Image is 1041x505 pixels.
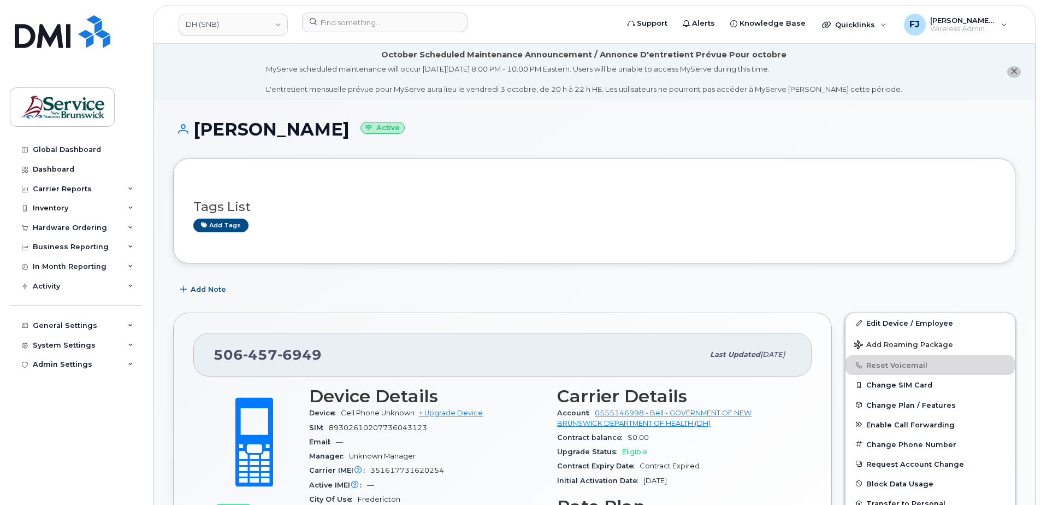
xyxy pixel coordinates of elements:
[710,350,760,359] span: Last updated
[309,452,349,460] span: Manager
[557,448,622,456] span: Upgrade Status
[643,477,667,485] span: [DATE]
[309,438,336,446] span: Email
[845,333,1015,355] button: Add Roaming Package
[845,454,1015,474] button: Request Account Change
[557,477,643,485] span: Initial Activation Date
[845,474,1015,494] button: Block Data Usage
[557,386,792,406] h3: Carrier Details
[640,462,700,470] span: Contract Expired
[557,409,752,427] a: 0555146998 - Bell - GOVERNMENT OF NEW BRUNSWICK DEPARTMENT OF HEALTH (DH)
[622,448,648,456] span: Eligible
[760,350,785,359] span: [DATE]
[309,424,329,432] span: SIM
[557,409,595,417] span: Account
[367,481,374,489] span: —
[845,395,1015,415] button: Change Plan / Features
[845,355,1015,375] button: Reset Voicemail
[309,409,341,417] span: Device
[854,340,953,351] span: Add Roaming Package
[193,219,249,232] a: Add tags
[370,466,444,474] span: 351617731620254
[309,466,370,474] span: Carrier IMEI
[266,64,902,95] div: MyServe scheduled maintenance will occur [DATE][DATE] 8:00 PM - 10:00 PM Eastern. Users will be u...
[336,438,343,446] span: —
[214,347,322,363] span: 506
[173,280,235,300] button: Add Note
[341,409,415,417] span: Cell Phone Unknown
[381,49,786,61] div: October Scheduled Maintenance Announcement / Annonce D'entretient Prévue Pour octobre
[866,401,956,409] span: Change Plan / Features
[419,409,483,417] a: + Upgrade Device
[360,122,405,134] small: Active
[277,347,322,363] span: 6949
[329,424,427,432] span: 89302610207736043123
[349,452,416,460] span: Unknown Manager
[358,495,400,503] span: Fredericton
[243,347,277,363] span: 457
[845,375,1015,395] button: Change SIM Card
[845,415,1015,434] button: Enable Call Forwarding
[309,481,367,489] span: Active IMEI
[309,495,358,503] span: City Of Use
[173,120,1015,139] h1: [PERSON_NAME]
[845,313,1015,333] a: Edit Device / Employee
[309,386,544,406] h3: Device Details
[845,434,1015,454] button: Change Phone Number
[191,284,226,295] span: Add Note
[193,200,995,214] h3: Tags List
[866,420,955,428] span: Enable Call Forwarding
[557,462,640,470] span: Contract Expiry Date
[1007,66,1021,78] button: close notification
[628,433,649,442] span: $0.00
[557,433,628,442] span: Contract balance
